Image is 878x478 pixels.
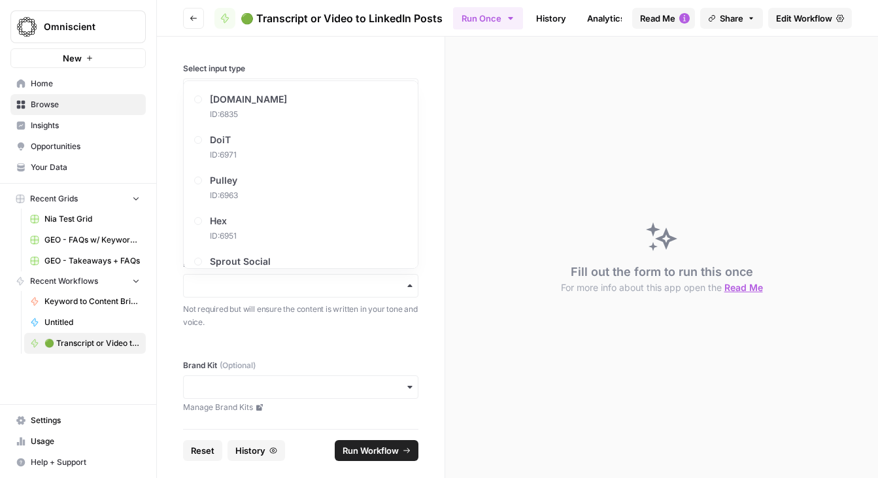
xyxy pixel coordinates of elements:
a: Keyword to Content Brief - Simplified [24,291,146,312]
a: Analytics [579,8,633,29]
span: Run Workflow [343,444,399,457]
span: GEO - FAQs w/ Keywords Grid [44,234,140,246]
span: Read Me [724,282,763,293]
span: Opportunities [31,141,140,152]
span: Settings [31,415,140,426]
span: Pulley [210,174,238,187]
span: Read Me [640,12,675,25]
label: Brand Kit [183,360,418,371]
a: Manage Brand Kits [183,401,418,413]
a: GEO - Takeaways + FAQs [24,250,146,271]
span: Edit Workflow [776,12,832,25]
span: Share [720,12,743,25]
button: Reset [183,440,222,461]
span: GEO - Takeaways + FAQs [44,255,140,267]
span: 🟢 Transcript or Video to LinkedIn Posts [44,337,140,349]
span: Reset [191,444,214,457]
a: Your Data [10,157,146,178]
span: Browse [31,99,140,111]
span: Insights [31,120,140,131]
button: Share [700,8,763,29]
span: Help + Support [31,456,140,468]
button: Read Me [632,8,695,29]
a: Home [10,73,146,94]
span: Sprout Social [210,255,271,268]
span: ID: 6963 [210,190,238,201]
button: Recent Workflows [10,271,146,291]
span: Omniscient [44,20,123,33]
button: New [10,48,146,68]
span: 🟢 Transcript or Video to LinkedIn Posts [241,10,443,26]
a: Edit Workflow [768,8,852,29]
span: Recent Workflows [30,275,98,287]
span: Hex [210,214,237,228]
span: ID: 6835 [210,109,287,120]
img: Omniscient Logo [15,15,39,39]
a: Opportunities [10,136,146,157]
span: Nia Test Grid [44,213,140,225]
span: Recent Grids [30,193,78,205]
span: Keyword to Content Brief - Simplified [44,296,140,307]
span: DoiT [210,133,237,146]
a: Nia Test Grid [24,209,146,230]
p: Not required but will ensure the content is written in your tone and voice. [183,303,418,328]
span: Your Data [31,162,140,173]
div: Fill out the form to run this once [561,263,763,294]
span: Untitled [44,316,140,328]
a: History [528,8,574,29]
button: Workspace: Omniscient [10,10,146,43]
span: Home [31,78,140,90]
button: Recent Grids [10,189,146,209]
button: Help + Support [10,452,146,473]
span: (Optional) [220,360,256,371]
span: ID: 6951 [210,230,237,242]
span: ID: 6971 [210,149,237,161]
button: For more info about this app open the Read Me [561,281,763,294]
button: History [228,440,285,461]
span: [DOMAIN_NAME] [210,93,287,106]
span: New [63,52,82,65]
a: 🟢 Transcript or Video to LinkedIn Posts [214,8,443,29]
a: Usage [10,431,146,452]
a: GEO - FAQs w/ Keywords Grid [24,230,146,250]
button: Run Once [453,7,523,29]
button: Run Workflow [335,440,418,461]
a: Untitled [24,312,146,333]
label: Select input type [183,63,418,75]
a: 🟢 Transcript or Video to LinkedIn Posts [24,333,146,354]
span: History [235,444,265,457]
a: Settings [10,410,146,431]
a: Insights [10,115,146,136]
span: Usage [31,435,140,447]
a: Browse [10,94,146,115]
